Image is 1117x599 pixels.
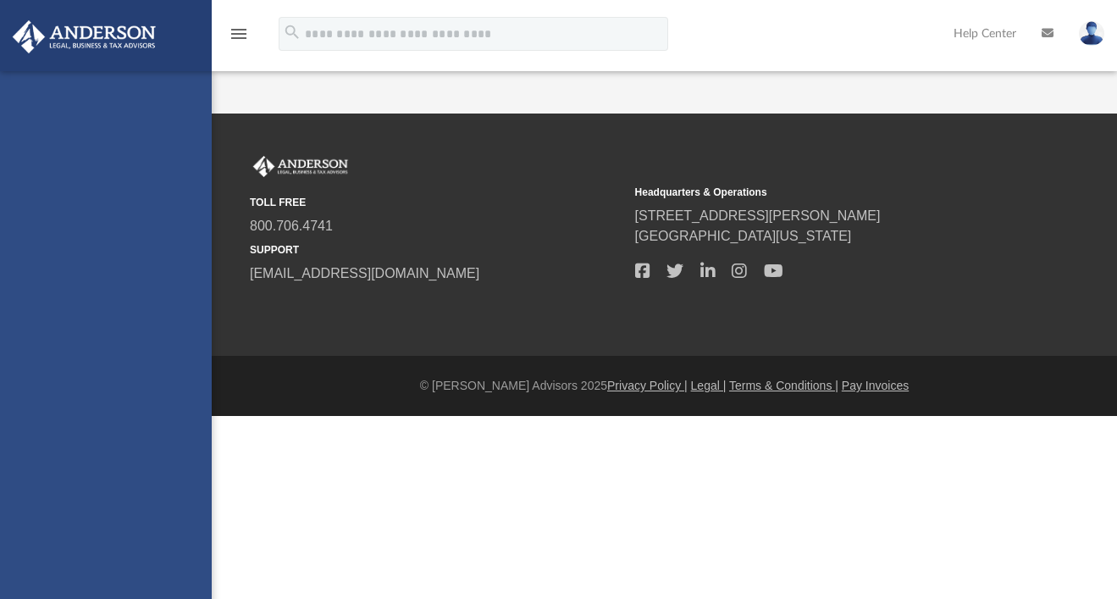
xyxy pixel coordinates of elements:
[691,379,727,392] a: Legal |
[729,379,838,392] a: Terms & Conditions |
[842,379,909,392] a: Pay Invoices
[250,156,351,178] img: Anderson Advisors Platinum Portal
[250,195,623,210] small: TOLL FREE
[250,266,479,280] a: [EMAIL_ADDRESS][DOMAIN_NAME]
[635,185,1009,200] small: Headquarters & Operations
[250,242,623,258] small: SUPPORT
[229,24,249,44] i: menu
[250,219,333,233] a: 800.706.4741
[635,229,852,243] a: [GEOGRAPHIC_DATA][US_STATE]
[1079,21,1104,46] img: User Pic
[212,377,1117,395] div: © [PERSON_NAME] Advisors 2025
[607,379,688,392] a: Privacy Policy |
[229,32,249,44] a: menu
[8,20,161,53] img: Anderson Advisors Platinum Portal
[635,208,881,223] a: [STREET_ADDRESS][PERSON_NAME]
[283,23,301,42] i: search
